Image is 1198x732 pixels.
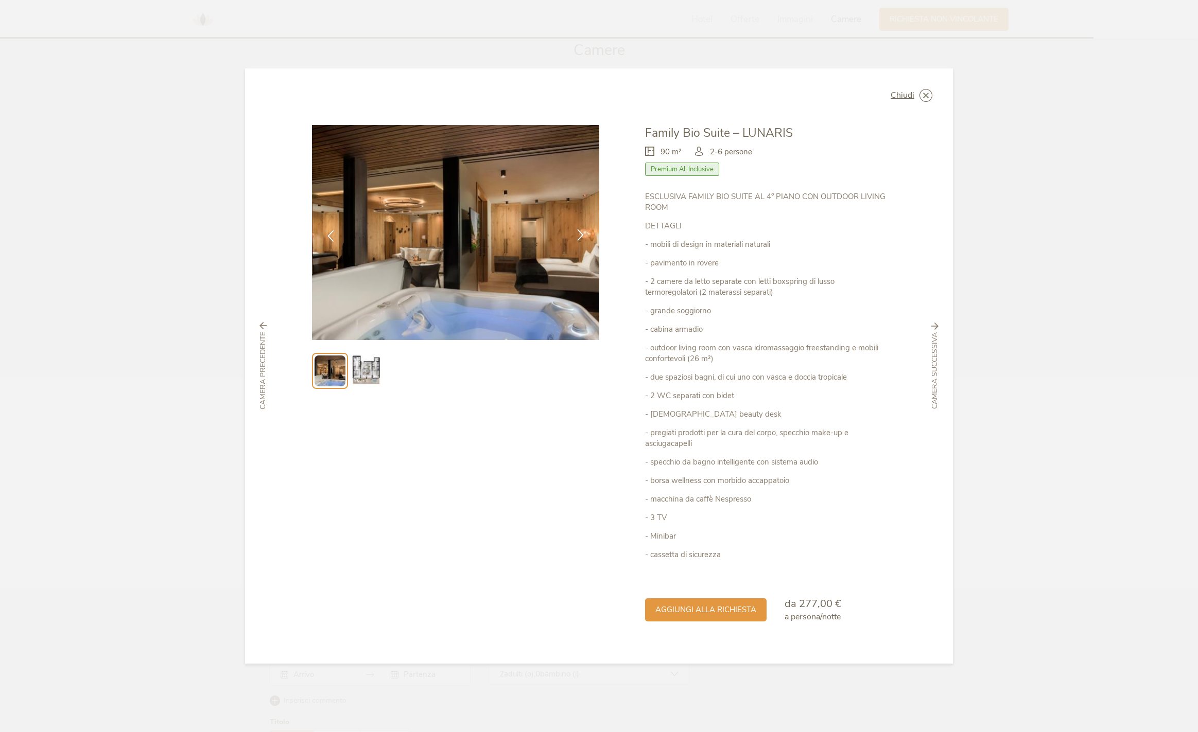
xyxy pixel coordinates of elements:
[645,306,886,316] p: - grande soggiorno
[710,147,752,157] span: 2-6 persone
[312,125,599,340] img: Family Bio Suite – LUNARIS
[645,276,886,298] p: - 2 camere da letto separate con letti boxspring di lusso termoregolatori (2 materassi separati)
[645,324,886,335] p: - cabina armadio
[645,258,886,269] p: - pavimento in rovere
[930,332,940,409] span: Camera successiva
[315,355,345,386] img: Preview
[258,332,268,409] span: Camera precedente
[645,191,886,213] p: ESCLUSIVA FAMILY BIO SUITE AL 4° PIANO CON OUTDOOR LIVING ROOM
[661,147,682,157] span: 90 m²
[645,343,886,364] p: - outdoor living room con vasca idromassaggio freestanding e mobili confortevoli (26 m²)
[645,163,719,176] span: Premium All Inclusive
[645,372,886,383] p: - due spaziosi bagni, di cui uno con vasca e doccia tropicale
[645,239,886,250] p: - mobili di design in materiali naturali
[350,354,383,387] img: Preview
[645,221,886,231] p: DETTAGLI
[645,125,793,141] span: Family Bio Suite – LUNARIS
[891,91,914,99] span: Chiudi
